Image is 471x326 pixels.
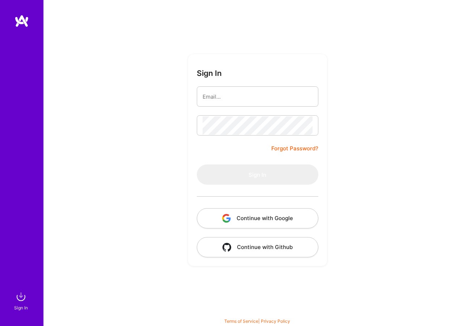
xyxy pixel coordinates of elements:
a: Privacy Policy [261,318,290,324]
img: icon [222,214,231,223]
button: Sign In [197,164,318,185]
img: sign in [14,289,28,304]
a: Terms of Service [224,318,258,324]
input: Email... [203,87,313,106]
div: © 2025 ATeams Inc., All rights reserved. [43,304,471,322]
button: Continue with Google [197,208,318,228]
h3: Sign In [197,69,222,78]
span: | [224,318,290,324]
button: Continue with Github [197,237,318,257]
img: icon [222,243,231,252]
div: Sign In [14,304,28,312]
a: sign inSign In [15,289,28,312]
img: logo [14,14,29,27]
a: Forgot Password? [271,144,318,153]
